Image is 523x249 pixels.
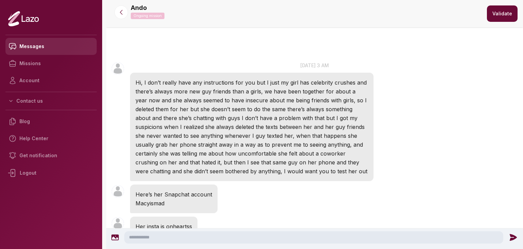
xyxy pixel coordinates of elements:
[487,5,518,22] button: Validate
[136,78,368,176] p: Hi, I don’t really have any instructions for you but I just my girl has celebrity crushes and the...
[5,55,97,72] a: Missions
[5,164,97,182] div: Logout
[106,62,523,69] p: [DATE] 3 am
[136,199,212,208] p: Macyismad
[131,13,164,19] p: Ongoing mission
[5,72,97,89] a: Account
[136,222,192,231] p: Her insta is onheartss
[5,38,97,55] a: Messages
[5,95,97,107] button: Contact us
[5,147,97,164] a: Get notification
[136,190,212,199] p: Here’s her Snapchat account
[131,3,147,13] p: Ando
[5,130,97,147] a: Help Center
[112,217,124,230] img: User avatar
[5,113,97,130] a: Blog
[112,185,124,197] img: User avatar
